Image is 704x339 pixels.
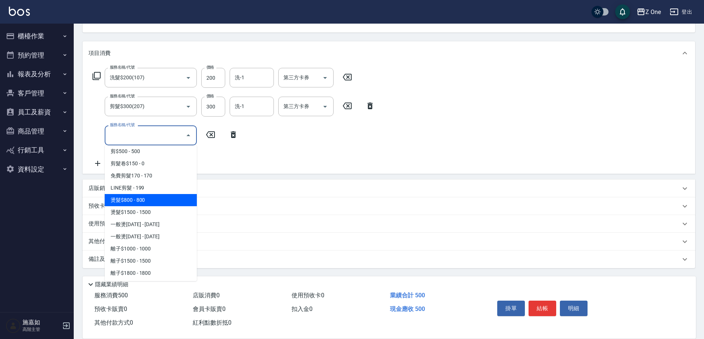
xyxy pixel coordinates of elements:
[105,145,197,158] span: 剪$500 - 500
[3,103,71,122] button: 員工及薪資
[3,141,71,160] button: 行銷工具
[105,255,197,267] span: 離子$1500 - 1500
[6,318,21,333] img: Person
[105,267,197,279] span: 離子$1800 - 1800
[88,184,111,192] p: 店販銷售
[88,49,111,57] p: 項目消費
[497,301,525,316] button: 掛單
[105,182,197,194] span: LINE剪髮 - 199
[390,292,425,299] span: 業績合計 500
[3,65,71,84] button: 報表及分析
[88,220,116,228] p: 使用預收卡
[105,170,197,182] span: 免費剪髮170 - 170
[105,194,197,206] span: 燙髮$800 - 800
[110,122,135,128] label: 服務名稱/代號
[206,93,214,99] label: 價格
[105,158,197,170] span: 剪髮卷$150 - 0
[319,72,331,84] button: Open
[105,218,197,231] span: 一般燙[DATE] - [DATE]
[3,46,71,65] button: 預約管理
[292,305,313,312] span: 扣入金 0
[193,292,220,299] span: 店販消費 0
[560,301,588,316] button: 明細
[105,243,197,255] span: 離子$1000 - 1000
[110,93,135,99] label: 服務名稱/代號
[22,326,60,333] p: 高階主管
[615,4,630,19] button: save
[110,65,135,70] label: 服務名稱/代號
[83,197,695,215] div: 預收卡販賣
[645,7,661,17] div: Z One
[83,180,695,197] div: 店販銷售
[83,41,695,65] div: 項目消費
[206,65,214,70] label: 價格
[529,301,556,316] button: 結帳
[105,279,197,291] span: 離子$2000 - 2000
[105,206,197,218] span: 燙髮$1500 - 1500
[94,305,127,312] span: 預收卡販賣 0
[667,5,695,19] button: 登出
[182,101,194,113] button: Open
[88,202,116,210] p: 預收卡販賣
[88,238,156,246] p: 其他付款方式
[3,160,71,179] button: 資料設定
[3,84,71,103] button: 客戶管理
[292,292,324,299] span: 使用預收卡 0
[22,319,60,326] h5: 施嘉如
[390,305,425,312] span: 現金應收 500
[9,7,30,16] img: Logo
[193,319,231,326] span: 紅利點數折抵 0
[95,281,128,288] p: 隱藏業績明細
[94,292,128,299] span: 服務消費 500
[3,27,71,46] button: 櫃檯作業
[319,101,331,113] button: Open
[3,122,71,141] button: 商品管理
[182,72,194,84] button: Open
[83,233,695,250] div: 其他付款方式入金可用餘額: 0
[105,231,197,243] span: 一般燙[DATE] - [DATE]
[88,255,116,263] p: 備註及來源
[94,319,133,326] span: 其他付款方式 0
[83,250,695,268] div: 備註及來源
[83,215,695,233] div: 使用預收卡
[182,129,194,141] button: Close
[193,305,226,312] span: 會員卡販賣 0
[634,4,664,20] button: Z One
